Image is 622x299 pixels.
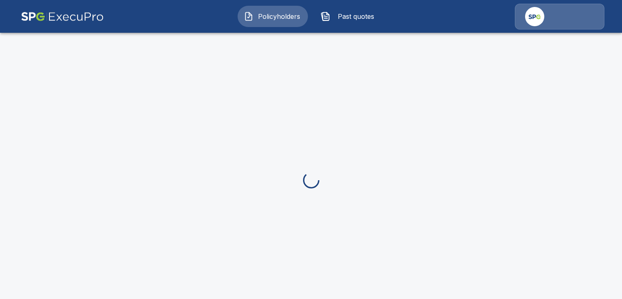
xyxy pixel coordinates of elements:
span: Past quotes [334,11,379,21]
img: AA Logo [21,4,104,29]
img: Agency Icon [525,7,544,26]
img: Policyholders Icon [244,11,254,21]
button: Policyholders IconPolicyholders [238,6,308,27]
a: Agency Icon [515,4,604,29]
span: Policyholders [257,11,302,21]
img: Past quotes Icon [321,11,330,21]
button: Past quotes IconPast quotes [314,6,385,27]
